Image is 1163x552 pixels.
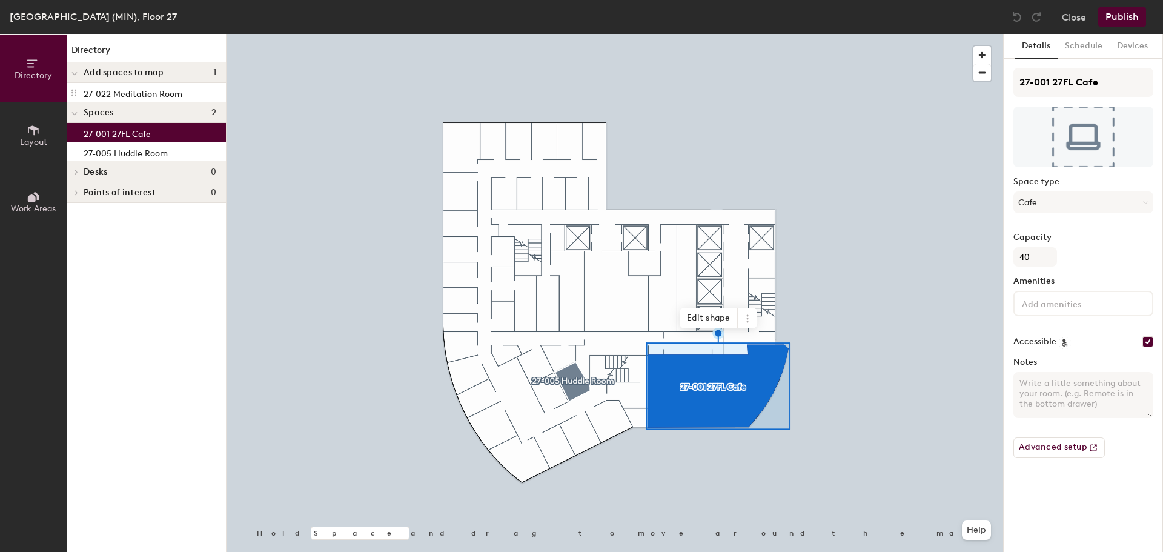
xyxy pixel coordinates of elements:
p: 27-022 Meditation Room [84,85,182,99]
label: Notes [1013,357,1153,367]
span: Points of interest [84,188,156,198]
span: Work Areas [11,204,56,214]
p: 27-005 Huddle Room [84,145,168,159]
button: Details [1015,34,1058,59]
span: 1 [213,68,216,78]
span: Directory [15,70,52,81]
span: Layout [20,137,47,147]
label: Amenities [1013,276,1153,286]
button: Devices [1110,34,1155,59]
img: Undo [1011,11,1023,23]
span: 2 [211,108,216,118]
button: Publish [1098,7,1146,27]
button: Cafe [1013,191,1153,213]
button: Close [1062,7,1086,27]
label: Accessible [1013,337,1056,347]
img: Redo [1030,11,1042,23]
span: Add spaces to map [84,68,164,78]
h1: Directory [67,44,226,62]
div: [GEOGRAPHIC_DATA] (MIN), Floor 27 [10,9,177,24]
p: 27-001 27FL Cafe [84,125,151,139]
span: Edit shape [680,308,738,328]
input: Add amenities [1019,296,1128,310]
span: Desks [84,167,107,177]
button: Advanced setup [1013,437,1105,458]
label: Space type [1013,177,1153,187]
span: 0 [211,188,216,198]
span: Spaces [84,108,114,118]
span: 0 [211,167,216,177]
button: Help [962,520,991,540]
label: Capacity [1013,233,1153,242]
img: The space named 27-001 27FL Cafe [1013,107,1153,167]
button: Schedule [1058,34,1110,59]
